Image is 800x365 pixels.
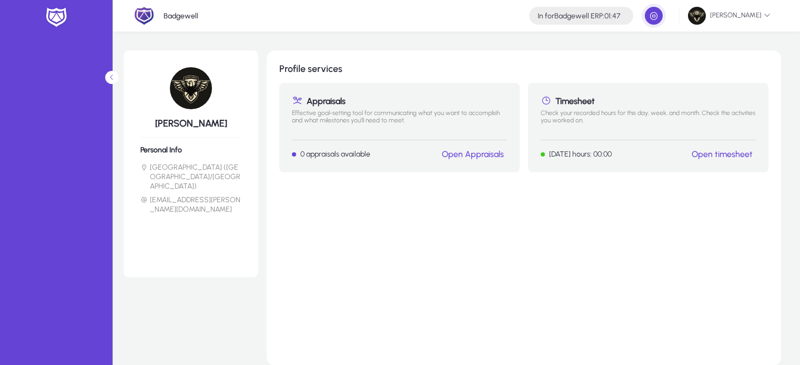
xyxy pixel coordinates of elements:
[439,149,507,160] button: Open Appraisals
[538,12,621,20] h4: Badgewell ERP
[140,163,241,191] li: [GEOGRAPHIC_DATA] ([GEOGRAPHIC_DATA]/[GEOGRAPHIC_DATA])
[688,7,771,25] span: [PERSON_NAME]
[292,109,507,131] p: Effective goal-setting tool for communicating what you want to accomplish and what milestones you...
[164,12,198,20] p: Badgewell
[604,12,621,20] span: 01:47
[279,63,768,75] h1: Profile services
[688,149,756,160] button: Open timesheet
[538,12,554,20] span: In for
[140,118,241,129] h5: [PERSON_NAME]
[549,150,612,159] p: [DATE] hours: 00:00
[43,6,69,28] img: white-logo.png
[442,149,504,159] a: Open Appraisals
[541,96,756,106] h1: Timesheet
[680,6,779,25] button: [PERSON_NAME]
[170,67,212,109] img: 77.jpg
[541,109,756,131] p: Check your recorded hours for this day, week, and month. Check the activities you worked on.
[603,12,604,20] span: :
[692,149,753,159] a: Open timesheet
[300,150,370,159] p: 0 appraisals available
[134,6,154,26] img: 2.png
[140,195,241,214] li: [EMAIL_ADDRESS][PERSON_NAME][DOMAIN_NAME]
[688,7,706,25] img: 77.jpg
[140,145,241,154] h6: Personal Info
[292,96,507,106] h1: Appraisals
